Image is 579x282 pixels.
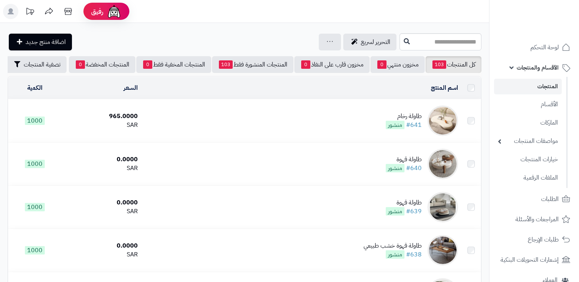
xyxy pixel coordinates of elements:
[143,60,152,69] span: 0
[386,207,404,216] span: منشور
[377,60,387,69] span: 0
[65,198,138,207] div: 0.0000
[27,83,42,92] a: الكمية
[427,192,458,222] img: طاولة قهوة
[65,121,138,130] div: SAR
[20,4,39,21] a: تحديثات المنصة
[386,198,422,207] div: طاولة قهوة
[386,112,422,121] div: طاولة رخام
[386,155,422,164] div: طاولة قهوة
[386,121,404,129] span: منشور
[124,83,138,92] a: السعر
[494,38,574,57] a: لوحة التحكم
[494,190,574,208] a: الطلبات
[530,42,559,53] span: لوحة التحكم
[515,214,559,225] span: المراجعات والأسئلة
[406,207,422,216] a: #639
[106,4,122,19] img: ai-face.png
[426,56,481,73] a: كل المنتجات103
[501,254,559,265] span: إشعارات التحويلات البنكية
[65,112,138,121] div: 965.0000
[427,235,458,266] img: طاولة قهوة خشب طبيعي
[432,60,446,69] span: 103
[370,56,425,73] a: مخزون منتهي0
[24,60,60,69] span: تصفية المنتجات
[494,115,562,131] a: الماركات
[91,7,103,16] span: رفيق
[406,120,422,130] a: #641
[65,155,138,164] div: 0.0000
[76,60,85,69] span: 0
[386,164,404,172] span: منشور
[65,250,138,259] div: SAR
[25,203,45,211] span: 1000
[494,151,562,168] a: خيارات المنتجات
[364,241,422,250] div: طاولة قهوة خشب طبيعي
[406,164,422,173] a: #640
[406,250,422,259] a: #638
[219,60,233,69] span: 103
[427,105,458,136] img: طاولة رخام
[25,160,45,168] span: 1000
[26,37,66,47] span: اضافة منتج جديد
[294,56,370,73] a: مخزون قارب على النفاذ0
[361,37,390,47] span: التحرير لسريع
[69,56,135,73] a: المنتجات المخفضة0
[212,56,294,73] a: المنتجات المنشورة فقط103
[65,164,138,173] div: SAR
[494,96,562,113] a: الأقسام
[494,230,574,249] a: طلبات الإرجاع
[136,56,211,73] a: المنتجات المخفية فقط0
[25,117,45,125] span: 1000
[25,246,45,254] span: 1000
[431,83,458,92] a: اسم المنتج
[427,149,458,179] img: طاولة قهوة
[517,62,559,73] span: الأقسام والمنتجات
[494,79,562,94] a: المنتجات
[343,34,396,50] a: التحرير لسريع
[386,250,404,259] span: منشور
[494,133,562,149] a: مواصفات المنتجات
[301,60,310,69] span: 0
[494,251,574,269] a: إشعارات التحويلات البنكية
[65,241,138,250] div: 0.0000
[494,210,574,229] a: المراجعات والأسئلة
[6,56,67,73] button: تصفية المنتجات
[65,207,138,216] div: SAR
[528,234,559,245] span: طلبات الإرجاع
[541,194,559,204] span: الطلبات
[494,170,562,186] a: الملفات الرقمية
[9,34,72,50] a: اضافة منتج جديد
